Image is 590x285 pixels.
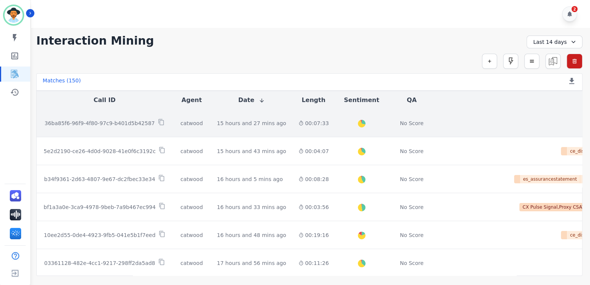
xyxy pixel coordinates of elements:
[571,6,578,12] div: 2
[400,119,424,127] div: No Score
[298,147,329,155] div: 00:04:07
[298,259,329,267] div: 00:11:26
[94,96,116,105] button: Call ID
[43,77,81,87] div: Matches ( 150 )
[298,203,329,211] div: 00:03:56
[400,175,424,183] div: No Score
[217,147,286,155] div: 15 hours and 43 mins ago
[44,259,155,267] p: 03361128-482e-4cc1-9217-298ff2da5ad8
[179,231,205,239] div: catwood
[43,147,156,155] p: 5e2d2190-ce26-4d0d-9028-41e0f6c3192c
[298,175,329,183] div: 00:08:28
[400,203,424,211] div: No Score
[44,203,156,211] p: bf1a3a0e-3ca9-4978-9beb-7a9b467ec994
[44,175,155,183] p: b34f9361-2d63-4807-9e67-dc2fbec33e34
[179,259,205,267] div: catwood
[217,203,286,211] div: 16 hours and 33 mins ago
[298,231,329,239] div: 00:19:16
[36,34,154,48] h1: Interaction Mining
[302,96,326,105] button: Length
[400,231,424,239] div: No Score
[179,147,205,155] div: catwood
[217,259,286,267] div: 17 hours and 56 mins ago
[217,175,283,183] div: 16 hours and 5 mins ago
[182,96,202,105] button: Agent
[179,119,205,127] div: catwood
[407,96,417,105] button: QA
[527,36,582,48] div: Last 14 days
[217,231,286,239] div: 16 hours and 48 mins ago
[520,175,581,183] span: es_assurancestatement
[400,259,424,267] div: No Score
[217,119,286,127] div: 15 hours and 27 mins ago
[179,203,205,211] div: catwood
[298,119,329,127] div: 00:07:33
[238,96,265,105] button: Date
[44,231,155,239] p: 10ee2d55-0de4-4923-9fb5-041e5b1f7eed
[45,119,155,127] p: 36ba85f6-96f9-4f80-97c9-b401d5b42587
[400,147,424,155] div: No Score
[344,96,379,105] button: Sentiment
[5,6,23,24] img: Bordered avatar
[179,175,205,183] div: catwood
